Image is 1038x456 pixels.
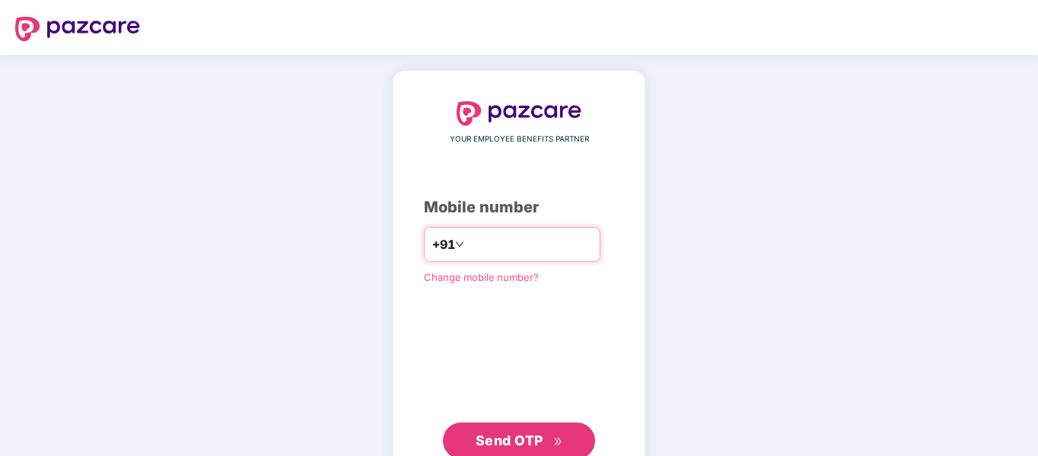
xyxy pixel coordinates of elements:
[432,235,455,254] span: +91
[424,196,614,219] div: Mobile number
[455,240,464,249] span: down
[553,437,563,447] span: double-right
[424,271,539,283] a: Change mobile number?
[15,17,140,41] img: logo
[450,133,589,145] span: YOUR EMPLOYEE BENEFITS PARTNER
[457,101,581,126] img: logo
[476,432,543,448] span: Send OTP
